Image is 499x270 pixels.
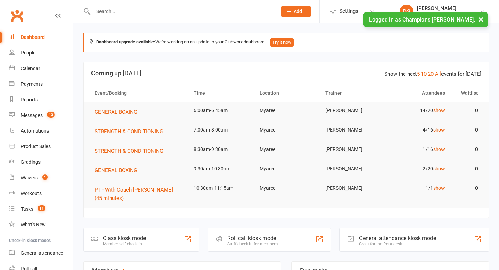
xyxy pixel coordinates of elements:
[8,7,26,24] a: Clubworx
[451,84,484,102] th: Waitlist
[385,161,451,177] td: 2/20
[281,6,311,17] button: Add
[359,235,436,242] div: General attendance kiosk mode
[359,242,436,246] div: Great for the front desk
[428,71,434,77] a: 20
[339,3,358,19] span: Settings
[253,141,319,158] td: Myaree
[95,147,168,155] button: STRENGTH & CONDITIONING
[9,76,73,92] a: Payments
[475,12,487,27] button: ×
[433,166,445,171] a: show
[227,235,278,242] div: Roll call kiosk mode
[9,201,73,217] a: Tasks 31
[319,161,385,177] td: [PERSON_NAME]
[95,128,163,135] span: STRENGTH & CONDITIONING
[9,29,73,45] a: Dashboard
[38,205,45,211] span: 31
[95,148,163,154] span: STRENGTH & CONDITIONING
[21,206,33,212] div: Tasks
[187,102,253,119] td: 6:00am-6:45am
[253,180,319,196] td: Myaree
[21,50,35,56] div: People
[21,175,38,180] div: Waivers
[21,128,49,134] div: Automations
[385,122,451,138] td: 4/16
[451,122,484,138] td: 0
[9,108,73,123] a: Messages 13
[9,170,73,186] a: Waivers 1
[294,9,302,14] span: Add
[253,161,319,177] td: Myaree
[433,185,445,191] a: show
[319,180,385,196] td: [PERSON_NAME]
[385,141,451,158] td: 1/16
[95,166,142,175] button: GENERAL BOXING
[421,71,427,77] a: 10
[319,141,385,158] td: [PERSON_NAME]
[47,112,55,118] span: 13
[96,39,155,44] strong: Dashboard upgrade available:
[187,84,253,102] th: Time
[95,127,168,136] button: STRENGTH & CONDITIONING
[253,84,319,102] th: Location
[451,102,484,119] td: 0
[9,154,73,170] a: Gradings
[451,141,484,158] td: 0
[385,102,451,119] td: 14/20
[95,187,173,201] span: PT - With Coach [PERSON_NAME] (45 minutes)
[319,122,385,138] td: [PERSON_NAME]
[21,81,43,87] div: Payments
[21,159,41,165] div: Gradings
[417,11,480,18] div: Champions [PERSON_NAME]
[253,102,319,119] td: Myaree
[21,97,38,102] div: Reports
[95,167,137,174] span: GENERAL BOXING
[270,38,294,47] button: Try it now
[9,92,73,108] a: Reports
[253,122,319,138] td: Myaree
[417,5,480,11] div: [PERSON_NAME]
[21,66,40,71] div: Calendar
[103,235,146,242] div: Class kiosk mode
[42,174,48,180] span: 1
[83,33,489,52] div: We're working on an update to your Clubworx dashboard.
[435,71,441,77] a: All
[91,70,481,77] h3: Coming up [DATE]
[227,242,278,246] div: Staff check-in for members
[451,180,484,196] td: 0
[187,141,253,158] td: 8:30am-9:30am
[433,127,445,133] a: show
[95,186,181,202] button: PT - With Coach [PERSON_NAME] (45 minutes)
[21,112,43,118] div: Messages
[319,84,385,102] th: Trainer
[9,61,73,76] a: Calendar
[95,109,137,115] span: GENERAL BOXING
[384,70,481,78] div: Show the next events for [DATE]
[385,84,451,102] th: Attendees
[369,16,475,23] span: Logged in as Champions [PERSON_NAME].
[9,245,73,261] a: General attendance kiosk mode
[385,180,451,196] td: 1/1
[103,242,146,246] div: Member self check-in
[187,161,253,177] td: 9:30am-10:30am
[88,84,187,102] th: Event/Booking
[21,222,46,227] div: What's New
[433,146,445,152] a: show
[21,250,63,256] div: General attendance
[95,108,142,116] button: GENERAL BOXING
[400,5,413,18] div: DS
[433,108,445,113] a: show
[21,191,42,196] div: Workouts
[9,123,73,139] a: Automations
[319,102,385,119] td: [PERSON_NAME]
[9,217,73,233] a: What's New
[187,122,253,138] td: 7:00am-8:00am
[9,45,73,61] a: People
[21,144,51,149] div: Product Sales
[9,186,73,201] a: Workouts
[91,7,272,16] input: Search...
[21,34,45,40] div: Dashboard
[9,139,73,154] a: Product Sales
[187,180,253,196] td: 10:30am-11:15am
